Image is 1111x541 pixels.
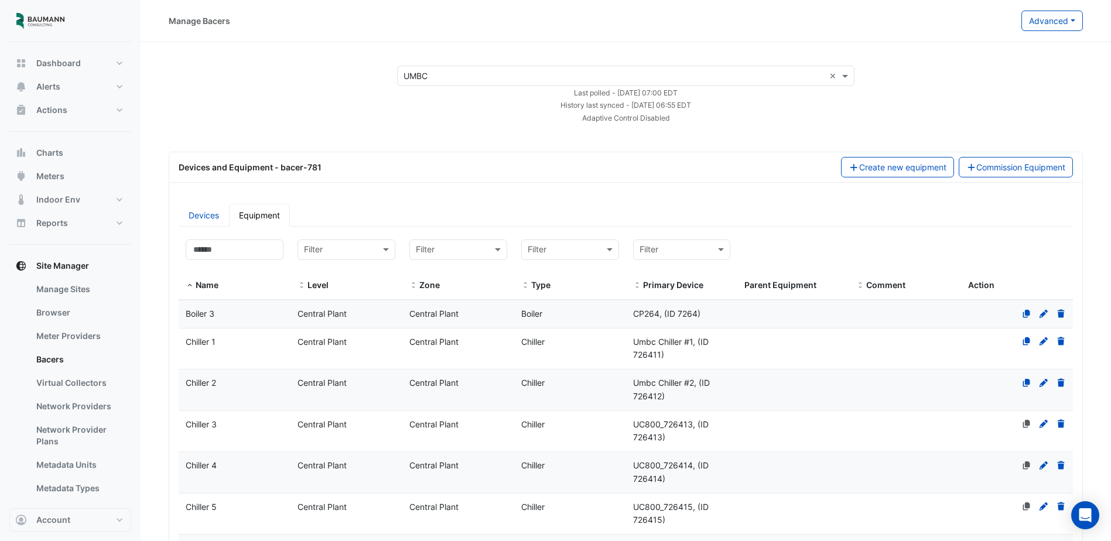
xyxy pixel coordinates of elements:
[1056,337,1066,347] a: Delete
[1021,419,1032,429] a: No favourites defined
[15,217,27,229] app-icon: Reports
[744,280,816,290] span: Parent Equipment
[1071,501,1099,529] div: Open Intercom Messenger
[27,418,131,453] a: Network Provider Plans
[521,378,545,388] span: Chiller
[229,204,290,227] a: Equipment
[1056,378,1066,388] a: Delete
[582,114,670,122] small: Adaptive Control Disabled
[409,337,459,347] span: Central Plant
[15,170,27,182] app-icon: Meters
[9,188,131,211] button: Indoor Env
[9,141,131,165] button: Charts
[9,75,131,98] button: Alerts
[419,280,440,290] span: Zone
[1021,460,1032,470] a: No favourites defined
[531,280,551,290] span: Type
[179,204,229,227] a: Devices
[307,280,329,290] span: Level
[959,157,1074,177] button: Commission Equipment
[633,309,700,319] span: CP264, (ID 7264)
[1056,419,1066,429] a: Delete
[298,281,306,290] span: Level
[36,260,89,272] span: Site Manager
[9,165,131,188] button: Meters
[27,477,131,500] a: Metadata Types
[521,337,545,347] span: Chiller
[186,502,217,512] span: Chiller 5
[1038,337,1049,347] a: Edit
[409,309,459,319] span: Central Plant
[1038,419,1049,429] a: Edit
[1021,337,1032,347] a: Clone Equipment
[298,502,347,512] span: Central Plant
[15,147,27,159] app-icon: Charts
[1038,502,1049,512] a: Edit
[186,460,217,470] span: Chiller 4
[643,280,703,290] span: Primary Device
[186,281,194,290] span: Name
[9,508,131,532] button: Account
[27,371,131,395] a: Virtual Collectors
[521,281,529,290] span: Type
[186,309,214,319] span: Boiler 3
[574,88,678,97] small: Tue 30-Sep-2025 07:00 EDT
[186,337,216,347] span: Chiller 1
[36,170,64,182] span: Meters
[829,70,839,82] span: Clear
[36,147,63,159] span: Charts
[1038,309,1049,319] a: Edit
[968,280,994,290] span: Action
[633,378,710,401] span: Umbc Chiller #2, (ID 726412)
[27,395,131,418] a: Network Providers
[27,500,131,523] a: Metadata
[27,301,131,324] a: Browser
[1038,378,1049,388] a: Edit
[27,278,131,301] a: Manage Sites
[298,378,347,388] span: Central Plant
[9,211,131,235] button: Reports
[27,348,131,371] a: Bacers
[36,514,70,526] span: Account
[1056,460,1066,470] a: Delete
[36,217,68,229] span: Reports
[856,281,864,290] span: Comment
[15,260,27,272] app-icon: Site Manager
[298,337,347,347] span: Central Plant
[521,419,545,429] span: Chiller
[560,101,691,109] small: Tue 30-Sep-2025 06:55 EDT
[1021,378,1032,388] a: Clone Equipment
[521,460,545,470] span: Chiller
[409,502,459,512] span: Central Plant
[521,309,542,319] span: Boiler
[633,281,641,290] span: Primary Device
[633,337,709,360] span: Umbc Chiller #1, (ID 726411)
[298,419,347,429] span: Central Plant
[15,57,27,69] app-icon: Dashboard
[14,9,67,33] img: Company Logo
[866,280,905,290] span: Comment
[841,157,954,177] button: Create new equipment
[1056,309,1066,319] a: Delete
[633,502,709,525] span: UC800_726415, (ID 726415)
[186,378,216,388] span: Chiller 2
[186,419,217,429] span: Chiller 3
[1021,502,1032,512] a: No favourites defined
[1021,11,1083,31] button: Advanced
[9,52,131,75] button: Dashboard
[409,378,459,388] span: Central Plant
[409,419,459,429] span: Central Plant
[36,81,60,93] span: Alerts
[1056,502,1066,512] a: Delete
[27,324,131,348] a: Meter Providers
[409,460,459,470] span: Central Plant
[36,57,81,69] span: Dashboard
[36,194,80,206] span: Indoor Env
[15,194,27,206] app-icon: Indoor Env
[196,280,218,290] span: Name
[298,309,347,319] span: Central Plant
[1038,460,1049,470] a: Edit
[169,15,230,27] div: Manage Bacers
[633,419,709,443] span: UC800_726413, (ID 726413)
[9,254,131,278] button: Site Manager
